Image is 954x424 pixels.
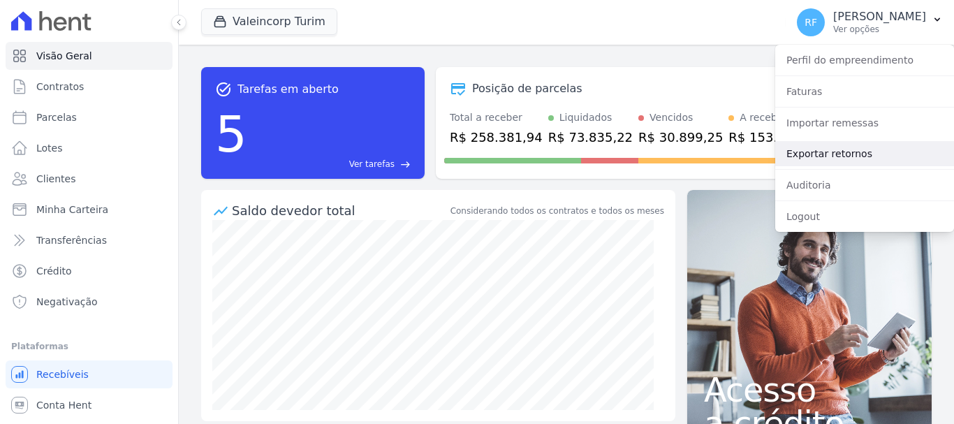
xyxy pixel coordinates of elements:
span: Conta Hent [36,398,91,412]
a: Auditoria [775,173,954,198]
a: Crédito [6,257,173,285]
span: Ver tarefas [349,158,395,170]
div: R$ 30.899,25 [638,128,723,147]
div: R$ 73.835,22 [548,128,633,147]
div: Saldo devedor total [232,201,448,220]
p: Ver opções [833,24,926,35]
span: Acesso [704,373,915,407]
span: RF [805,17,817,27]
div: Liquidados [559,110,612,125]
div: R$ 258.381,94 [450,128,543,147]
div: Posição de parcelas [472,80,582,97]
a: Visão Geral [6,42,173,70]
a: Ver tarefas east [253,158,411,170]
a: Conta Hent [6,391,173,419]
span: Transferências [36,233,107,247]
span: Crédito [36,264,72,278]
a: Clientes [6,165,173,193]
span: Visão Geral [36,49,92,63]
a: Negativação [6,288,173,316]
a: Logout [775,204,954,229]
div: R$ 153.647,47 [728,128,821,147]
span: Clientes [36,172,75,186]
a: Parcelas [6,103,173,131]
a: Perfil do empreendimento [775,47,954,73]
span: task_alt [215,81,232,98]
span: Recebíveis [36,367,89,381]
a: Recebíveis [6,360,173,388]
a: Transferências [6,226,173,254]
a: Contratos [6,73,173,101]
a: Faturas [775,79,954,104]
div: 5 [215,98,247,170]
span: Tarefas em aberto [237,81,339,98]
div: A receber [740,110,787,125]
span: Contratos [36,80,84,94]
div: Plataformas [11,338,167,355]
button: RF [PERSON_NAME] Ver opções [786,3,954,42]
a: Minha Carteira [6,196,173,224]
a: Exportar retornos [775,141,954,166]
span: east [400,159,411,170]
button: Valeincorp Turim [201,8,337,35]
span: Parcelas [36,110,77,124]
div: Vencidos [650,110,693,125]
span: Lotes [36,141,63,155]
span: Negativação [36,295,98,309]
div: Considerando todos os contratos e todos os meses [450,205,664,217]
span: Minha Carteira [36,203,108,217]
a: Lotes [6,134,173,162]
p: [PERSON_NAME] [833,10,926,24]
div: Total a receber [450,110,543,125]
a: Importar remessas [775,110,954,136]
